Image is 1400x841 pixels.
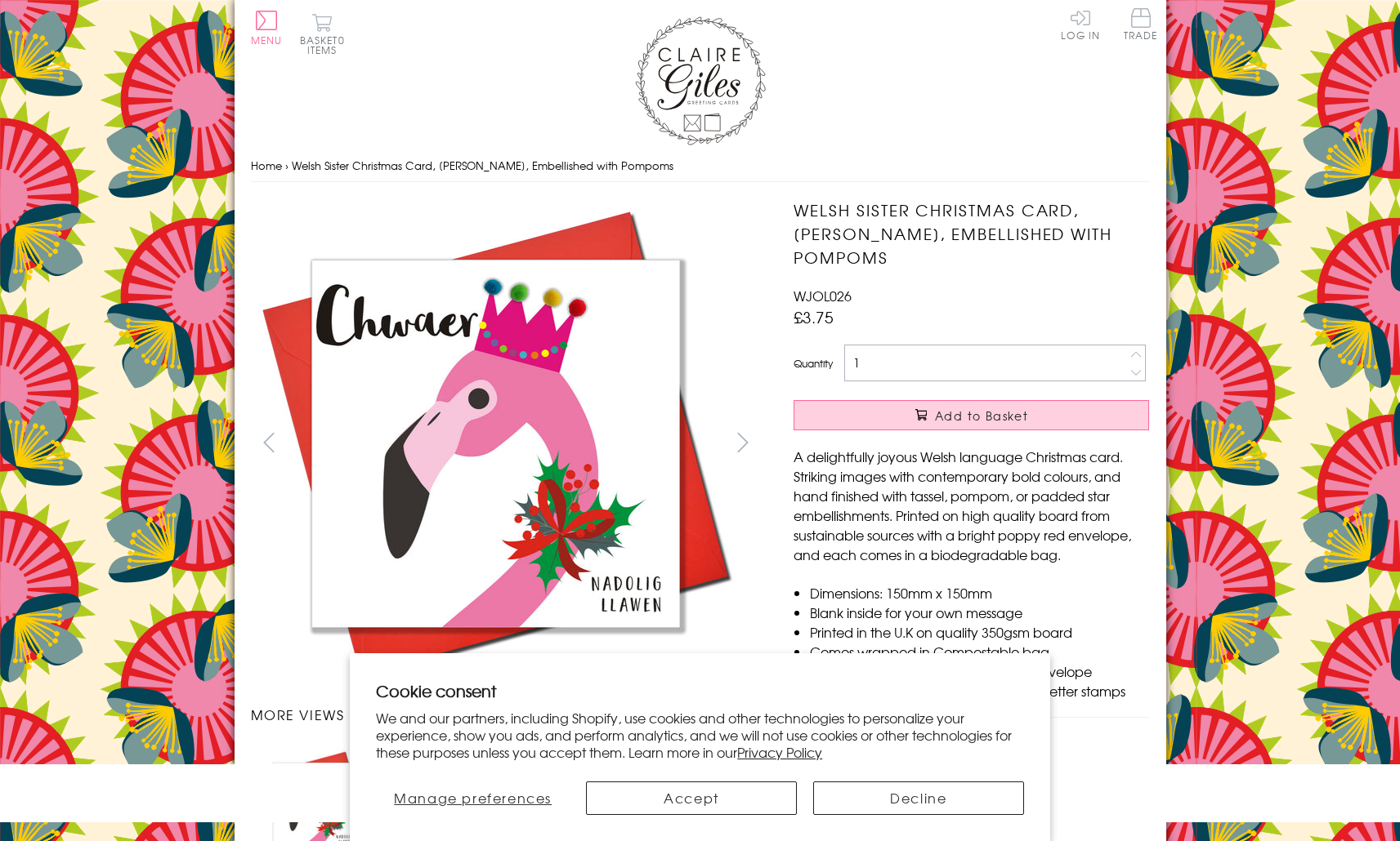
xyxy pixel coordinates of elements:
[376,710,1024,760] p: We and our partners, including Shopify, use cookies and other technologies to personalize your ex...
[394,788,552,808] span: Manage preferences
[251,424,288,461] button: prev
[737,742,822,762] a: Privacy Policy
[586,781,797,815] button: Accept
[307,33,345,57] span: 0 items
[635,16,766,145] img: Claire Giles Greetings Cards
[810,603,1149,622] li: Blank inside for your own message
[1124,8,1158,40] span: Trade
[794,356,833,371] label: Quantity
[810,642,1149,661] li: Comes wrapped in Compostable bag
[794,305,834,328] span: £3.75
[250,198,740,688] img: Welsh Sister Christmas Card, Nadolig Llawen Chwaer, Embellished with Pompoms
[251,158,282,173] a: Home
[285,158,288,173] span: ›
[251,11,283,45] button: Menu
[813,781,1024,815] button: Decline
[935,407,1028,424] span: Add to Basket
[794,198,1149,269] h1: Welsh Sister Christmas Card, [PERSON_NAME], Embellished with Pompoms
[300,13,345,55] button: Basket0 items
[1061,8,1100,40] a: Log In
[376,679,1024,702] h2: Cookie consent
[761,198,1251,688] img: Welsh Sister Christmas Card, Nadolig Llawen Chwaer, Embellished with Pompoms
[810,583,1149,603] li: Dimensions: 150mm x 150mm
[251,33,283,47] span: Menu
[376,781,570,815] button: Manage preferences
[794,286,852,305] span: WJOL026
[724,424,761,461] button: next
[1124,8,1158,43] a: Trade
[794,400,1149,430] button: Add to Basket
[794,447,1149,564] p: A delightfully joyous Welsh language Christmas card. Striking images with contemporary bold colou...
[810,622,1149,642] li: Printed in the U.K on quality 350gsm board
[251,149,1150,183] nav: breadcrumbs
[292,158,673,173] span: Welsh Sister Christmas Card, [PERSON_NAME], Embellished with Pompoms
[251,705,762,724] h3: More views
